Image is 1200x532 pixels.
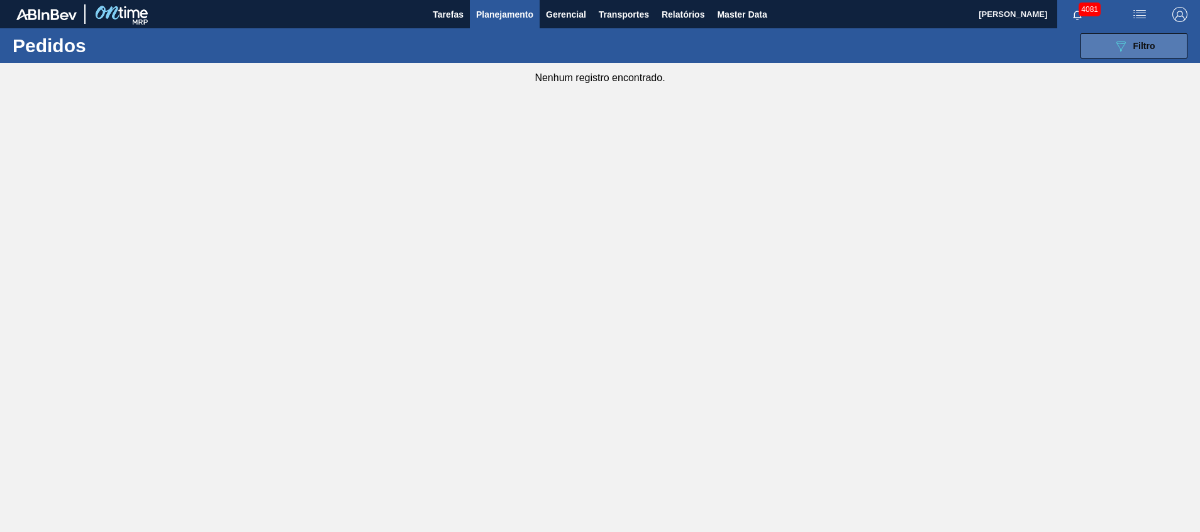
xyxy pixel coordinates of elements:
span: 4081 [1079,3,1101,16]
img: userActions [1132,7,1147,22]
button: Filtro [1081,33,1187,58]
img: TNhmsLtSVTkK8tSr43FrP2fwEKptu5GPRR3wAAAABJRU5ErkJggg== [16,9,77,20]
span: Master Data [717,7,767,22]
button: Notificações [1057,6,1097,23]
span: Gerencial [546,7,586,22]
img: Logout [1172,7,1187,22]
span: Relatórios [662,7,704,22]
h1: Pedidos [13,38,201,53]
span: Filtro [1133,41,1155,51]
span: Transportes [599,7,649,22]
span: Planejamento [476,7,533,22]
span: Tarefas [433,7,464,22]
